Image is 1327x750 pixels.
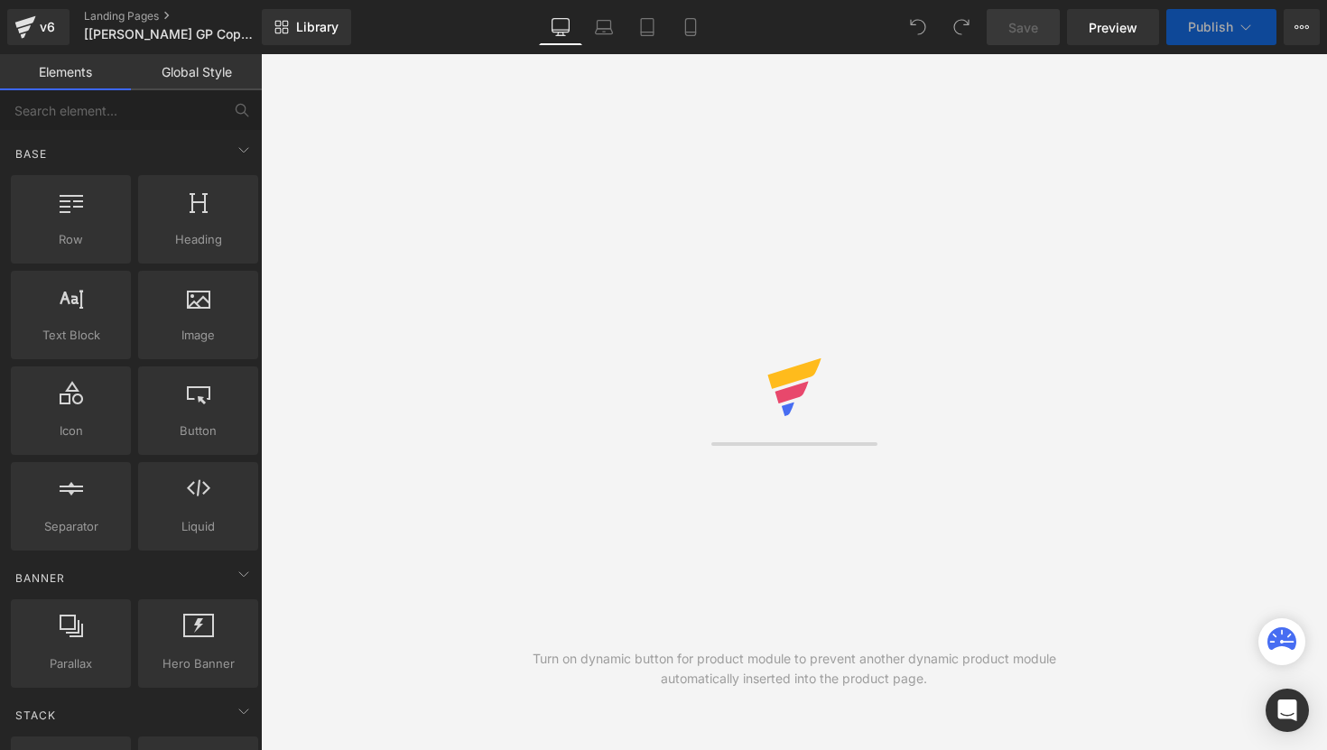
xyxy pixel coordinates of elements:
span: Icon [16,421,125,440]
a: v6 [7,9,70,45]
span: Row [16,230,125,249]
a: Preview [1067,9,1159,45]
span: Separator [16,517,125,536]
a: Global Style [131,54,262,90]
span: Stack [14,707,58,724]
span: Banner [14,569,67,587]
button: More [1284,9,1320,45]
span: Hero Banner [144,654,253,673]
span: Heading [144,230,253,249]
a: Desktop [539,9,582,45]
a: New Library [262,9,351,45]
span: Image [144,326,253,345]
button: Undo [900,9,936,45]
a: Landing Pages [84,9,292,23]
span: Button [144,421,253,440]
span: Library [296,19,339,35]
a: Mobile [669,9,712,45]
span: Preview [1089,18,1137,37]
button: Redo [943,9,979,45]
div: v6 [36,15,59,39]
span: Parallax [16,654,125,673]
span: Liquid [144,517,253,536]
span: Text Block [16,326,125,345]
span: Base [14,145,49,162]
span: Save [1008,18,1038,37]
a: Tablet [626,9,669,45]
span: [[PERSON_NAME] GP Copy] Cords Club - Free Member Only Page [84,27,257,42]
a: Laptop [582,9,626,45]
div: Turn on dynamic button for product module to prevent another dynamic product module automatically... [527,649,1061,689]
span: Publish [1188,20,1233,34]
button: Publish [1166,9,1276,45]
div: Open Intercom Messenger [1266,689,1309,732]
